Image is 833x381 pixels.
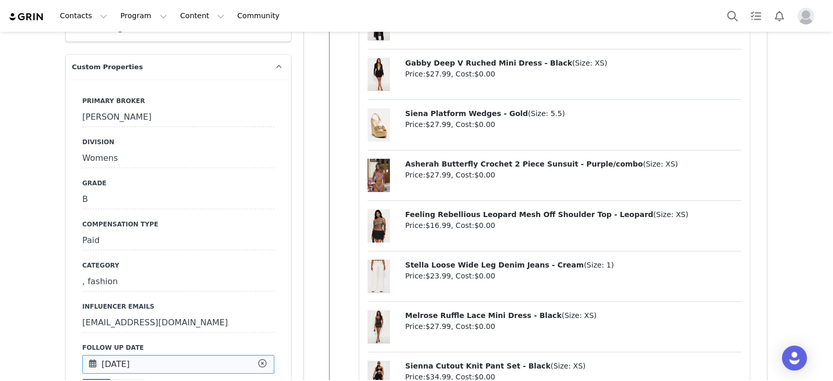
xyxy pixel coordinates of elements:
p: Price: , Cost: [405,170,741,181]
label: Category [82,261,274,270]
span: $0.00 [474,373,495,381]
span: $27.99 [425,120,451,129]
span: Size: XS [646,160,675,168]
span: Sienna Cutout Knit Pant Set - Black [405,362,550,370]
p: ( ) [405,58,741,69]
button: Program [114,4,173,28]
span: Asherah Butterfly Crochet 2 Piece Sunsuit - Purple/combo [405,160,643,168]
span: Size: XS [564,311,594,320]
span: $0.00 [474,70,495,78]
span: Size: 5.5 [531,109,562,118]
div: [PERSON_NAME] [82,108,274,127]
label: Grade [82,179,274,188]
p: ( ) [405,361,741,372]
span: $27.99 [425,322,451,331]
label: Primary Broker [82,96,274,106]
p: ( ) [405,260,741,271]
span: $27.99 [425,171,451,179]
span: Melrose Ruffle Lace Mini Dress - Black [405,311,561,320]
a: Tasks [744,4,767,28]
p: ( ) [405,108,741,119]
div: Womens [82,149,274,168]
label: Compensation Type [82,220,274,229]
img: placeholder-profile.jpg [798,8,814,24]
span: Siena Platform Wedges - Gold [405,109,528,118]
div: B [82,190,274,209]
span: $16.99 [425,221,451,230]
label: Influencer Emails [82,302,274,311]
p: Price: , Cost: [405,69,741,80]
p: 4 of 6 submitted 6/3 [4,4,355,12]
span: Gabby Deep V Ruched Mini Dress - Black [405,59,572,67]
p: Price: , Cost: [405,119,741,130]
button: Notifications [768,4,791,28]
span: Stella Loose Wide Leg Denim Jeans - Cream [405,261,584,269]
span: $0.00 [474,120,495,129]
span: $0.00 [474,221,495,230]
span: $34.99 [425,373,451,381]
span: $0.00 [474,322,495,331]
span: Size: XS [553,362,583,370]
p: Price: , Cost: [405,321,741,332]
div: Open Intercom Messenger [782,346,807,371]
label: Division [82,137,274,147]
div: , fashion [82,273,274,291]
span: Feeling Rebellious Leopard Mesh Off Shoulder Top - Leopard [405,210,653,219]
p: ( ) [405,209,741,220]
button: Profile [791,8,825,24]
span: Size: XS [575,59,604,67]
div: [EMAIL_ADDRESS][DOMAIN_NAME] [82,314,274,333]
p: ( ) [405,310,741,321]
a: Community [231,4,291,28]
span: $23.99 [425,272,451,280]
button: Search [721,4,744,28]
span: $0.00 [474,272,495,280]
button: Content [174,4,231,28]
p: ( ) [405,159,741,170]
img: grin logo [8,12,45,22]
span: Size: XS [656,210,685,219]
p: Price: , Cost: [405,220,741,231]
p: Price: , Cost: [405,271,741,282]
span: $27.99 [425,70,451,78]
input: Date [82,355,274,374]
div: Paid [82,232,274,250]
span: Custom Properties [72,62,143,72]
span: $0.00 [474,171,495,179]
label: Follow Up Date [82,343,274,352]
span: Size: 1 [587,261,611,269]
button: Contacts [54,4,113,28]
